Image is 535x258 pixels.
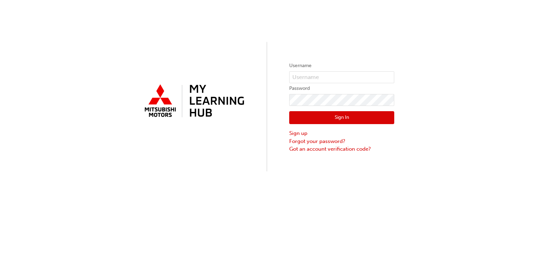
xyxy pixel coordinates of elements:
[141,81,246,121] img: mmal
[289,111,394,124] button: Sign In
[289,129,394,137] a: Sign up
[289,71,394,83] input: Username
[289,62,394,70] label: Username
[289,84,394,93] label: Password
[289,145,394,153] a: Got an account verification code?
[289,137,394,145] a: Forgot your password?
